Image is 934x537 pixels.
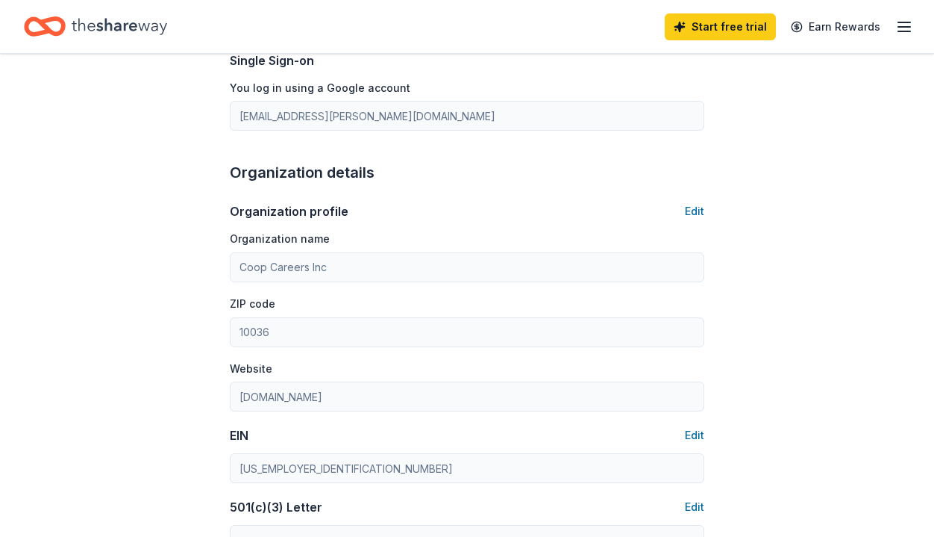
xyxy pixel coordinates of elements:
div: EIN [230,426,248,444]
label: Organization name [230,232,330,246]
button: Edit [685,202,704,220]
div: 501(c)(3) Letter [230,498,322,516]
div: Single Sign-on [230,52,704,69]
input: 12-3456789 [230,453,704,483]
a: Earn Rewards [782,13,889,40]
button: Edit [685,498,704,516]
label: ZIP code [230,297,275,311]
input: 12345 (U.S. only) [230,317,704,347]
label: Website [230,361,272,376]
div: Organization profile [230,202,348,220]
a: Start free trial [665,13,776,40]
button: Edit [685,426,704,444]
label: You log in using a Google account [230,81,410,96]
div: Organization details [230,161,704,184]
a: Home [24,9,167,44]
